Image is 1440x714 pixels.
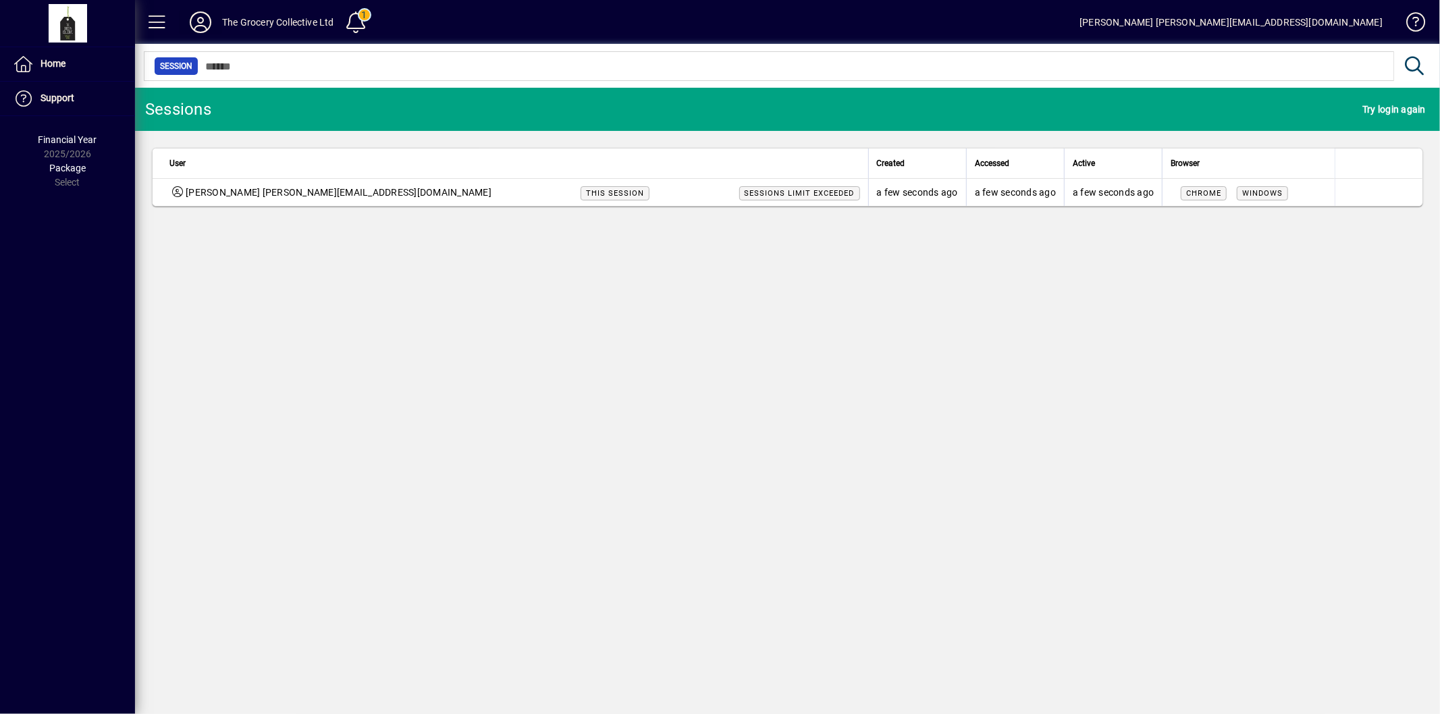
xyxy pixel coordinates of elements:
[145,99,211,120] div: Sessions
[1242,189,1283,198] span: Windows
[975,156,1009,171] span: Accessed
[1396,3,1423,47] a: Knowledge Base
[38,134,97,145] span: Financial Year
[877,156,905,171] span: Created
[41,58,65,69] span: Home
[1073,156,1095,171] span: Active
[1171,156,1200,171] span: Browser
[586,189,644,198] span: This session
[186,186,491,200] span: [PERSON_NAME] [PERSON_NAME][EMAIL_ADDRESS][DOMAIN_NAME]
[1079,11,1383,33] div: [PERSON_NAME] [PERSON_NAME][EMAIL_ADDRESS][DOMAIN_NAME]
[1359,97,1429,121] button: Try login again
[1186,189,1221,198] span: Chrome
[41,92,74,103] span: Support
[745,189,855,198] span: Sessions limit exceeded
[1362,99,1426,120] span: Try login again
[160,59,192,73] span: Session
[49,163,86,173] span: Package
[1064,179,1162,206] td: a few seconds ago
[7,82,135,115] a: Support
[222,11,334,33] div: The Grocery Collective Ltd
[966,179,1064,206] td: a few seconds ago
[169,156,186,171] span: User
[7,47,135,81] a: Home
[868,179,966,206] td: a few seconds ago
[179,10,222,34] button: Profile
[1171,186,1327,200] div: Mozilla/5.0 (Windows NT 10.0; Win64; x64) AppleWebKit/537.36 (KHTML, like Gecko) Chrome/141.0.0.0...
